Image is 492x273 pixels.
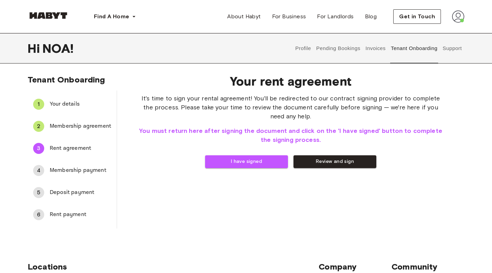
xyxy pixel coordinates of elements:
[28,206,117,223] div: 6Rent payment
[139,126,442,144] span: You must return here after signing the document and click on the 'I have signed' button to comple...
[33,121,44,132] div: 2
[28,12,69,19] img: Habyt
[50,166,111,175] span: Membership payment
[50,211,111,219] span: Rent payment
[50,188,111,197] span: Deposit payment
[359,10,383,23] a: Blog
[452,10,464,23] img: avatar
[390,33,438,64] button: Tenant Onboarding
[205,155,288,168] button: I have signed
[94,12,129,21] span: Find A Home
[88,10,142,23] button: Find A Home
[399,12,435,21] span: Get in Touch
[293,33,464,64] div: user profile tabs
[28,75,105,85] span: Tenant Onboarding
[28,140,117,157] div: 3Rent agreement
[33,99,44,110] div: 1
[33,143,44,154] div: 3
[50,144,111,153] span: Rent agreement
[393,9,441,24] button: Get in Touch
[139,94,442,121] span: It's time to sign your rental agreement! You'll be redirected to our contract signing provider to...
[28,41,42,56] span: Hi
[392,262,464,272] span: Community
[33,165,44,176] div: 4
[272,12,306,21] span: For Business
[139,74,442,88] span: Your rent agreement
[50,122,111,130] span: Membership agreement
[28,118,117,135] div: 2Membership agreement
[33,209,44,220] div: 6
[222,10,266,23] a: About Habyt
[50,100,111,108] span: Your details
[28,262,319,272] span: Locations
[42,41,74,56] span: NOA !
[311,10,359,23] a: For Landlords
[33,187,44,198] div: 5
[442,33,463,64] button: Support
[317,12,354,21] span: For Landlords
[315,33,361,64] button: Pending Bookings
[28,184,117,201] div: 5Deposit payment
[295,33,312,64] button: Profile
[293,155,376,168] button: Review and sign
[319,262,392,272] span: Company
[365,33,386,64] button: Invoices
[28,96,117,113] div: 1Your details
[227,12,261,21] span: About Habyt
[267,10,312,23] a: For Business
[28,162,117,179] div: 4Membership payment
[365,12,377,21] span: Blog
